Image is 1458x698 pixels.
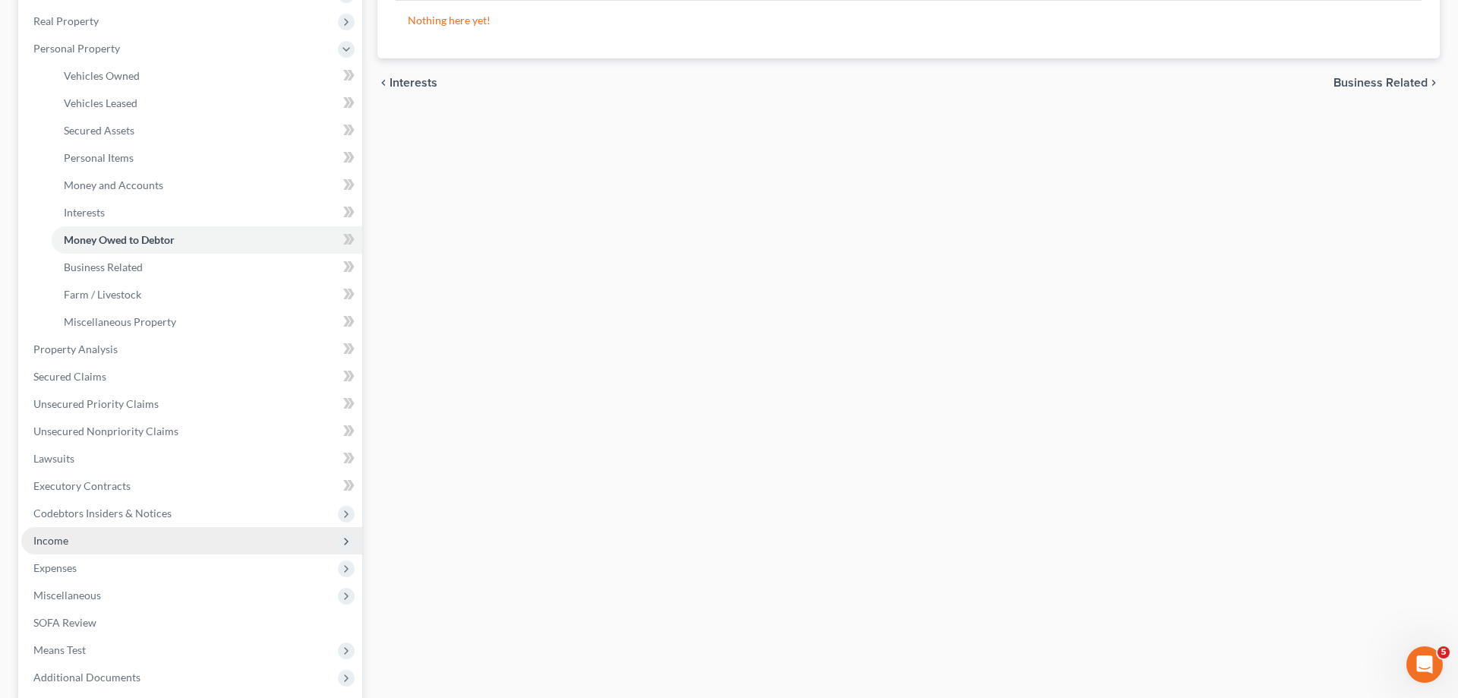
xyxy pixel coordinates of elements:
[52,254,362,281] a: Business Related
[52,62,362,90] a: Vehicles Owned
[64,124,134,137] span: Secured Assets
[33,425,178,437] span: Unsecured Nonpriority Claims
[21,390,362,418] a: Unsecured Priority Claims
[64,288,141,301] span: Farm / Livestock
[52,199,362,226] a: Interests
[377,77,437,89] button: chevron_left Interests
[64,206,105,219] span: Interests
[64,178,163,191] span: Money and Accounts
[1406,646,1443,683] iframe: Intercom live chat
[1333,77,1440,89] button: Business Related chevron_right
[21,445,362,472] a: Lawsuits
[33,343,118,355] span: Property Analysis
[33,370,106,383] span: Secured Claims
[52,308,362,336] a: Miscellaneous Property
[21,336,362,363] a: Property Analysis
[33,589,101,602] span: Miscellaneous
[33,479,131,492] span: Executory Contracts
[33,671,140,684] span: Additional Documents
[33,42,120,55] span: Personal Property
[64,96,137,109] span: Vehicles Leased
[52,90,362,117] a: Vehicles Leased
[52,281,362,308] a: Farm / Livestock
[64,69,140,82] span: Vehicles Owned
[390,77,437,89] span: Interests
[21,609,362,636] a: SOFA Review
[33,507,172,520] span: Codebtors Insiders & Notices
[408,13,1409,28] p: Nothing here yet!
[33,534,68,547] span: Income
[33,14,99,27] span: Real Property
[377,77,390,89] i: chevron_left
[64,151,134,164] span: Personal Items
[52,226,362,254] a: Money Owed to Debtor
[33,397,159,410] span: Unsecured Priority Claims
[64,315,176,328] span: Miscellaneous Property
[21,363,362,390] a: Secured Claims
[52,144,362,172] a: Personal Items
[21,472,362,500] a: Executory Contracts
[33,643,86,656] span: Means Test
[1333,77,1428,89] span: Business Related
[64,261,143,273] span: Business Related
[1428,77,1440,89] i: chevron_right
[1437,646,1450,659] span: 5
[33,561,77,574] span: Expenses
[33,452,74,465] span: Lawsuits
[21,418,362,445] a: Unsecured Nonpriority Claims
[52,172,362,199] a: Money and Accounts
[52,117,362,144] a: Secured Assets
[33,616,96,629] span: SOFA Review
[64,233,175,246] span: Money Owed to Debtor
